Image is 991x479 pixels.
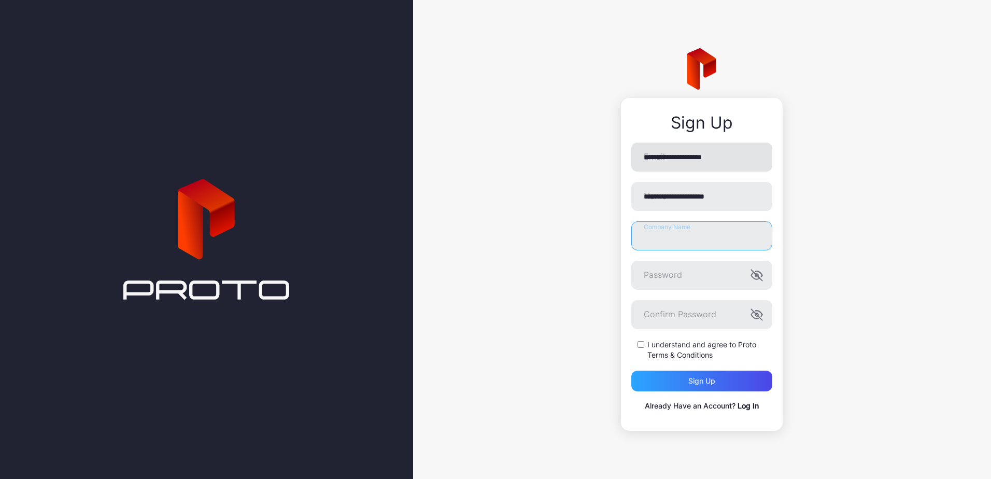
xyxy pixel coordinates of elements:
input: Name [631,182,772,211]
input: Confirm Password [631,300,772,329]
label: I understand and agree to [647,340,772,360]
div: Sign Up [631,114,772,132]
button: Confirm Password [751,308,763,321]
div: Sign up [688,377,715,385]
button: Sign up [631,371,772,391]
p: Already Have an Account? [631,400,772,412]
button: Password [751,269,763,281]
input: Company Name [631,221,772,250]
a: Log In [738,401,759,410]
input: Email [631,143,772,172]
input: Password [631,261,772,290]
